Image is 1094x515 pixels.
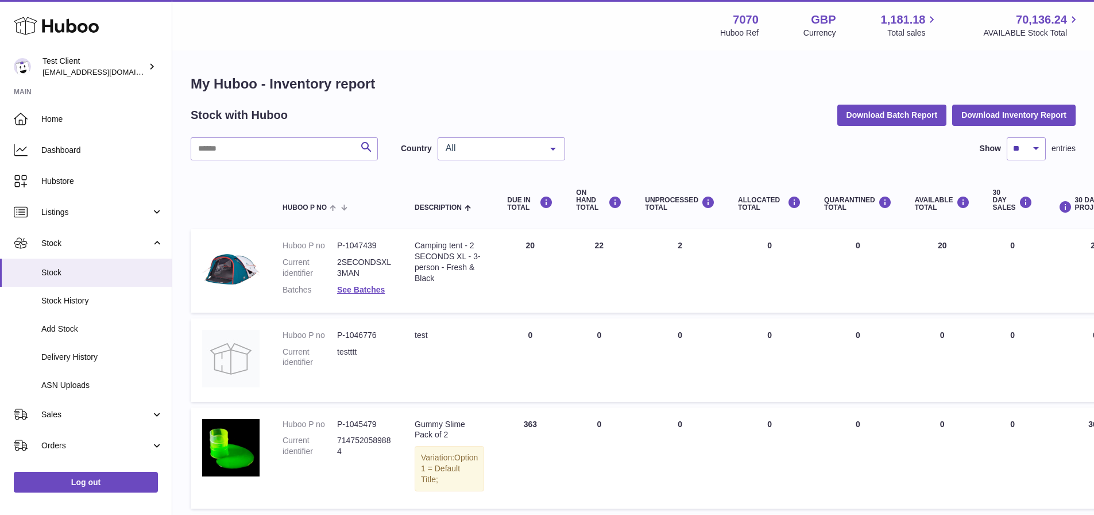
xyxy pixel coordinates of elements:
[191,107,288,123] h2: Stock with Huboo
[202,419,260,476] img: product image
[1052,143,1076,154] span: entries
[811,12,836,28] strong: GBP
[415,240,484,284] div: Camping tent - 2 SECONDS XL - 3-person - Fresh & Black
[41,267,163,278] span: Stock
[41,207,151,218] span: Listings
[337,240,392,251] dd: P-1047439
[824,196,892,212] div: QUARANTINED Total
[202,330,260,387] img: product image
[283,257,337,279] dt: Current identifier
[41,176,163,187] span: Hubstore
[726,229,813,313] td: 0
[41,238,151,249] span: Stock
[645,196,715,212] div: UNPROCESSED Total
[401,143,432,154] label: Country
[738,196,801,212] div: ALLOCATED Total
[903,229,981,313] td: 20
[837,105,947,125] button: Download Batch Report
[415,446,484,491] div: Variation:
[565,229,633,313] td: 22
[415,330,484,341] div: test
[496,408,565,509] td: 363
[283,330,337,341] dt: Huboo P no
[1016,12,1067,28] span: 70,136.24
[14,472,158,493] a: Log out
[191,75,1076,93] h1: My Huboo - Inventory report
[337,347,392,368] dd: testttt
[14,58,31,75] img: internalAdmin-7070@internal.huboo.com
[983,12,1080,39] a: 70,136.24 AVAILABLE Stock Total
[952,105,1076,125] button: Download Inventory Report
[283,435,337,457] dt: Current identifier
[856,241,860,250] span: 0
[42,67,169,76] span: [EMAIL_ADDRESS][DOMAIN_NAME]
[337,435,392,457] dd: 7147520589884
[283,419,337,430] dt: Huboo P no
[41,352,163,363] span: Delivery History
[915,196,970,212] div: AVAILABLE Total
[337,285,385,294] a: See Batches
[633,229,726,313] td: 2
[576,189,622,212] div: ON HAND Total
[980,143,1001,154] label: Show
[415,419,484,441] div: Gummy Slime Pack of 2
[881,12,939,39] a: 1,181.18 Total sales
[337,330,392,341] dd: P-1046776
[283,285,337,295] dt: Batches
[41,380,163,391] span: ASN Uploads
[633,408,726,509] td: 0
[42,56,146,78] div: Test Client
[720,28,759,39] div: Huboo Ref
[856,330,860,340] span: 0
[202,240,260,298] img: product image
[41,324,163,335] span: Add Stock
[903,318,981,402] td: 0
[887,28,938,39] span: Total sales
[41,295,163,306] span: Stock History
[903,408,981,509] td: 0
[337,257,392,279] dd: 2SECONDSXL3MAN
[993,189,1033,212] div: 30 DAY SALES
[565,408,633,509] td: 0
[443,143,542,154] span: All
[41,440,151,451] span: Orders
[726,318,813,402] td: 0
[726,408,813,509] td: 0
[496,229,565,313] td: 20
[633,318,726,402] td: 0
[337,419,392,430] dd: P-1045479
[283,204,327,212] span: Huboo P no
[803,28,836,39] div: Currency
[283,240,337,251] dt: Huboo P no
[41,114,163,125] span: Home
[41,145,163,156] span: Dashboard
[41,409,151,420] span: Sales
[421,453,478,484] span: Option 1 = Default Title;
[983,28,1080,39] span: AVAILABLE Stock Total
[981,318,1044,402] td: 0
[415,204,462,212] span: Description
[981,229,1044,313] td: 0
[496,318,565,402] td: 0
[733,12,759,28] strong: 7070
[283,347,337,368] dt: Current identifier
[507,196,553,212] div: DUE IN TOTAL
[881,12,926,28] span: 1,181.18
[856,420,860,429] span: 0
[565,318,633,402] td: 0
[981,408,1044,509] td: 0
